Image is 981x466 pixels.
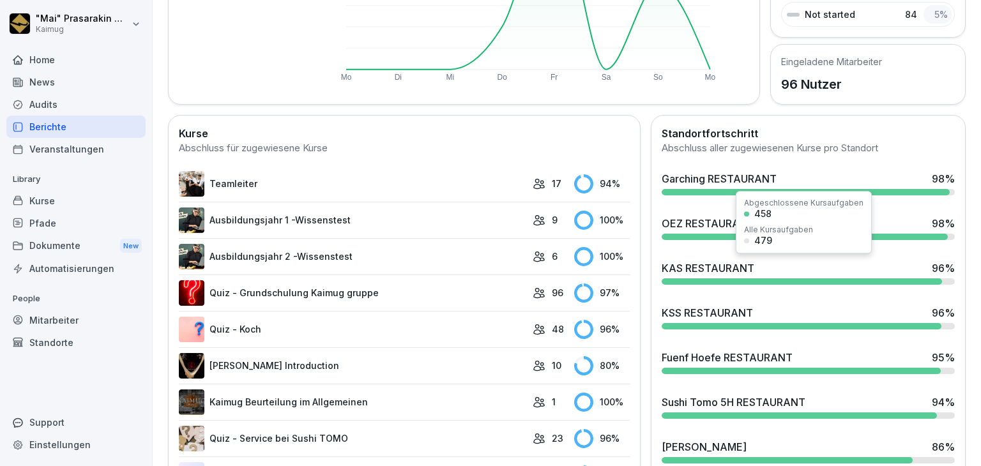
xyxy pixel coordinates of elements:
img: vu7fopty42ny43mjush7cma0.png [179,389,204,415]
div: 98 % [932,171,955,186]
img: ima4gw5kbha2jc8jl1pti4b9.png [179,280,204,306]
a: Ausbildungsjahr 2 -Wissenstest [179,244,526,269]
div: KSS RESTAURANT [662,305,753,320]
div: 96 % [932,305,955,320]
div: New [120,239,142,253]
div: Alle Kursaufgaben [744,226,813,234]
div: 479 [754,236,772,245]
div: 100 % [574,247,629,266]
a: Teamleiter [179,171,526,197]
div: 96 % [574,429,629,448]
div: KAS RESTAURANT [662,260,754,276]
a: Ausbildungsjahr 1 -Wissenstest [179,207,526,233]
div: 86 % [932,439,955,455]
p: 23 [552,432,563,445]
p: 48 [552,322,564,336]
a: Home [6,49,146,71]
a: Kurse [6,190,146,212]
a: Sushi Tomo 5H RESTAURANT94% [657,389,960,424]
div: 98 % [932,216,955,231]
a: Automatisierungen [6,257,146,280]
img: pak566alvbcplycpy5gzgq7j.png [179,426,204,451]
a: KSS RESTAURANT96% [657,300,960,334]
p: 9 [552,213,558,227]
text: So [654,73,664,82]
div: Abschluss aller zugewiesenen Kurse pro Standort [662,141,955,156]
a: Kaimug Beurteilung im Allgemeinen [179,389,526,415]
div: 94 % [574,174,629,193]
p: 17 [552,177,561,190]
a: DokumenteNew [6,234,146,258]
text: Fr [551,73,558,82]
a: Pfade [6,212,146,234]
div: Dokumente [6,234,146,258]
div: 100 % [574,393,629,412]
text: Sa [602,73,611,82]
div: 100 % [574,211,629,230]
img: ejcw8pgrsnj3kwnpxq2wy9us.png [179,353,204,379]
a: Quiz - Service bei Sushi TOMO [179,426,526,451]
p: Kaimug [36,25,129,34]
h2: Standortfortschritt [662,126,955,141]
div: OEZ RESTAURANT [662,216,754,231]
h2: Kurse [179,126,630,141]
p: 96 [552,286,563,299]
a: Garching RESTAURANT98% [657,166,960,200]
text: Do [498,73,508,82]
div: 5 % [924,5,952,24]
a: KAS RESTAURANT96% [657,255,960,290]
div: 96 % [932,260,955,276]
a: Standorte [6,331,146,354]
a: [PERSON_NAME] Introduction [179,353,526,379]
a: OEZ RESTAURANT98% [657,211,960,245]
div: 97 % [574,283,629,303]
p: 6 [552,250,558,263]
p: "Mai" Prasarakin Natechnanok [36,13,129,24]
text: Mo [341,73,352,82]
img: t7brl8l3g3sjoed8o8dm9hn8.png [179,317,204,342]
img: m7c771e1b5zzexp1p9raqxk8.png [179,207,204,233]
div: Garching RESTAURANT [662,171,777,186]
div: 95 % [932,350,955,365]
p: 1 [552,395,556,409]
a: Einstellungen [6,433,146,456]
a: Berichte [6,116,146,138]
div: [PERSON_NAME] [662,439,747,455]
div: 458 [754,209,772,218]
a: Quiz - Koch [179,317,526,342]
text: Mi [446,73,455,82]
p: People [6,289,146,309]
img: kdhala7dy4uwpjq3l09r8r31.png [179,244,204,269]
a: Quiz - Grundschulung Kaimug gruppe [179,280,526,306]
p: 10 [552,359,561,372]
text: Mo [705,73,716,82]
p: Not started [805,8,855,21]
a: Veranstaltungen [6,138,146,160]
div: 96 % [574,320,629,339]
div: Fuenf Hoefe RESTAURANT [662,350,793,365]
a: News [6,71,146,93]
div: 94 % [932,395,955,410]
p: Library [6,169,146,190]
p: 96 Nutzer [781,75,882,94]
h5: Eingeladene Mitarbeiter [781,55,882,68]
img: pytyph5pk76tu4q1kwztnixg.png [179,171,204,197]
a: Mitarbeiter [6,309,146,331]
a: Audits [6,93,146,116]
p: 84 [905,8,917,21]
div: 80 % [574,356,629,375]
div: Abgeschlossene Kursaufgaben [744,199,863,207]
div: Sushi Tomo 5H RESTAURANT [662,395,805,410]
text: Di [395,73,402,82]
